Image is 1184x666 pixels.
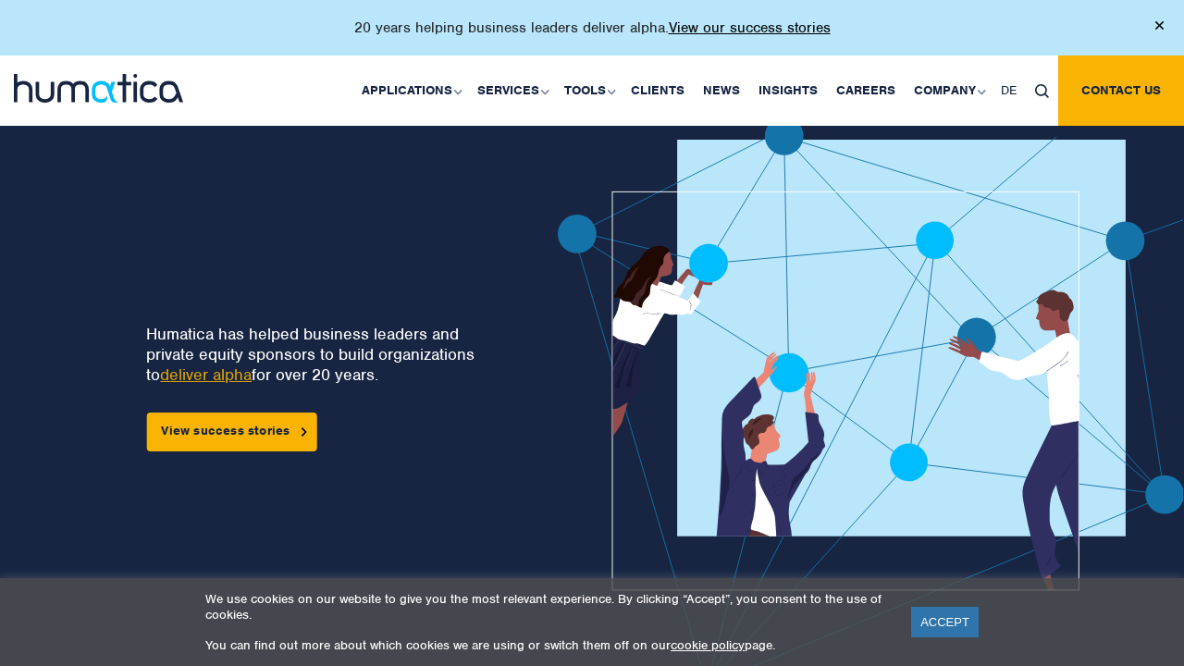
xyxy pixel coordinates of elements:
[622,55,694,126] a: Clients
[1035,84,1049,98] img: search_icon
[301,427,306,436] img: arrowicon
[992,55,1026,126] a: DE
[827,55,905,126] a: Careers
[14,74,183,103] img: logo
[555,55,622,126] a: Tools
[146,324,491,385] p: Humatica has helped business leaders and private equity sponsors to build organizations to for ov...
[468,55,555,126] a: Services
[205,637,888,653] p: You can find out more about which cookies we are using or switch them off on our page.
[694,55,749,126] a: News
[205,591,888,623] p: We use cookies on our website to give you the most relevant experience. By clicking “Accept”, you...
[352,55,468,126] a: Applications
[160,364,252,385] a: deliver alpha
[669,18,831,37] a: View our success stories
[905,55,992,126] a: Company
[1058,55,1184,126] a: Contact us
[911,607,979,637] a: ACCEPT
[749,55,827,126] a: Insights
[671,637,745,653] a: cookie policy
[354,18,831,37] p: 20 years helping business leaders deliver alpha.
[1001,82,1017,98] span: DE
[146,413,316,451] a: View success stories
